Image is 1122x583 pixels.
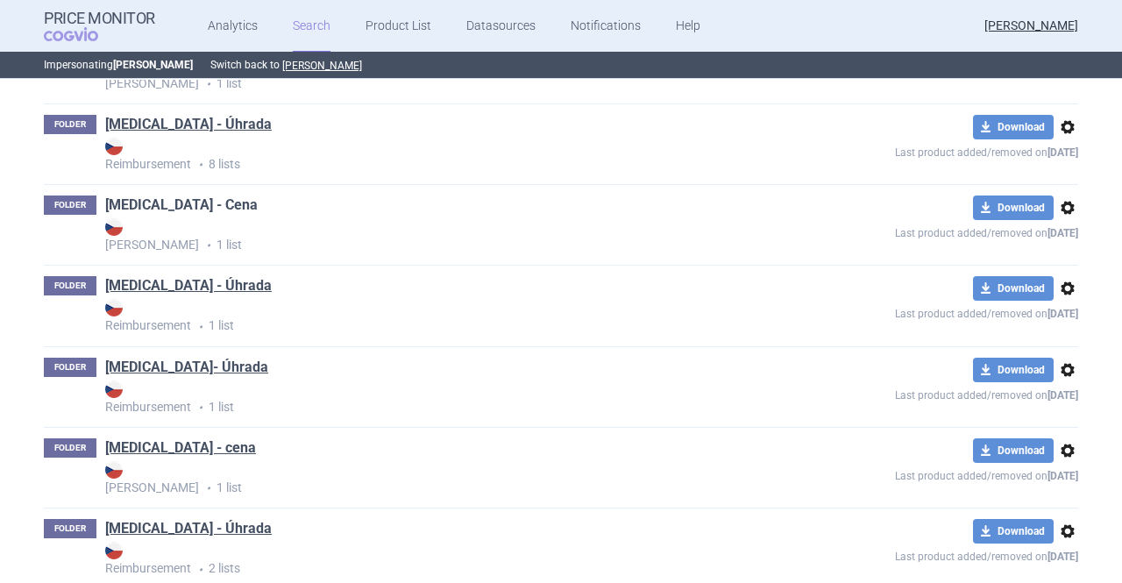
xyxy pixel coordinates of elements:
strong: [DATE] [1047,146,1078,159]
i: • [199,237,217,254]
p: Last product added/removed on [768,544,1078,565]
h1: BLINCYTO - Cena [105,196,258,218]
strong: [DATE] [1047,308,1078,320]
h1: BLINCYTO - Úhrada [105,276,272,299]
strong: [DATE] [1047,470,1078,482]
p: 1 list [105,461,768,497]
p: 1 list [105,299,768,335]
strong: Reimbursement [105,299,768,332]
i: • [191,318,209,336]
i: • [199,480,217,497]
p: FOLDER [44,438,96,458]
button: Download [973,358,1054,382]
p: 2 lists [105,542,768,578]
img: CZ [105,461,123,479]
p: Last product added/removed on [768,463,1078,485]
strong: [DATE] [1047,551,1078,563]
strong: [PERSON_NAME] [105,218,768,252]
i: • [191,561,209,579]
strong: [PERSON_NAME] [113,59,193,71]
strong: Price Monitor [44,10,155,27]
button: Download [973,276,1054,301]
strong: [DATE] [1047,389,1078,402]
img: CZ [105,299,123,316]
h1: Erbitux - cena [105,438,256,461]
p: Impersonating Switch back to [44,52,1078,78]
h1: ARANESP - Úhrada [105,115,272,138]
p: Last product added/removed on [768,220,1078,242]
span: COGVIO [44,27,123,41]
p: FOLDER [44,276,96,295]
p: FOLDER [44,115,96,134]
img: CZ [105,542,123,559]
button: Download [973,519,1054,544]
strong: Reimbursement [105,380,768,414]
strong: [DATE] [1047,227,1078,239]
button: Download [973,196,1054,220]
a: [MEDICAL_DATA] - Cena [105,196,258,215]
p: 1 list [105,380,768,416]
i: • [191,156,209,174]
img: CZ [105,380,123,398]
p: FOLDER [44,519,96,538]
p: Last product added/removed on [768,301,1078,323]
strong: [PERSON_NAME] [105,461,768,494]
strong: Reimbursement [105,542,768,575]
button: Download [973,438,1054,463]
p: 1 list [105,218,768,254]
h1: Doptelet- Úhrada [105,358,268,380]
a: [MEDICAL_DATA]- Úhrada [105,358,268,377]
p: 8 lists [105,138,768,174]
p: FOLDER [44,196,96,215]
a: [MEDICAL_DATA] - Úhrada [105,115,272,134]
strong: [PERSON_NAME] [105,57,768,90]
h1: Erbitux - Úhrada [105,519,272,542]
button: [PERSON_NAME] [282,59,362,73]
a: [MEDICAL_DATA] - cena [105,438,256,458]
p: FOLDER [44,358,96,377]
p: Last product added/removed on [768,382,1078,404]
a: [MEDICAL_DATA] - Úhrada [105,276,272,295]
a: [MEDICAL_DATA] - Úhrada [105,519,272,538]
button: Download [973,115,1054,139]
img: CZ [105,138,123,155]
i: • [199,75,217,93]
i: • [191,399,209,416]
strong: Reimbursement [105,138,768,171]
a: Price MonitorCOGVIO [44,10,155,43]
p: Last product added/removed on [768,139,1078,161]
img: CZ [105,218,123,236]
